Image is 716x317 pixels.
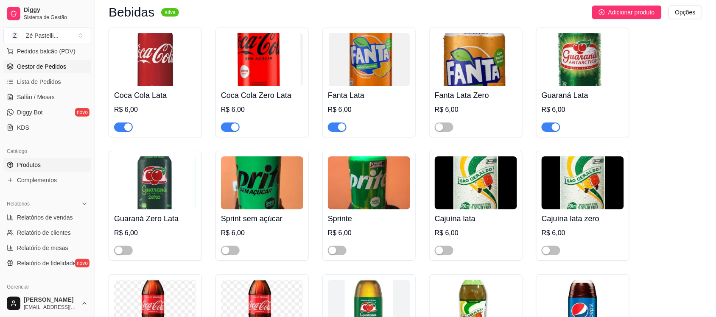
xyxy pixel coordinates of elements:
[114,89,196,101] h4: Coca Cola Lata
[3,44,91,58] button: Pedidos balcão (PDV)
[17,62,66,71] span: Gestor de Pedidos
[24,14,88,21] span: Sistema de Gestão
[675,8,696,17] span: Opções
[26,31,59,40] div: Zé Pastelli ...
[3,280,91,294] div: Gerenciar
[17,161,41,169] span: Produtos
[221,228,303,238] div: R$ 6,00
[3,241,91,255] a: Relatório de mesas
[17,228,71,237] span: Relatório de clientes
[3,173,91,187] a: Complementos
[161,8,179,17] sup: ativa
[17,108,43,117] span: Diggy Bot
[3,158,91,172] a: Produtos
[608,8,655,17] span: Adicionar produto
[435,213,517,225] h4: Cajuína lata
[221,89,303,101] h4: Coca Cola Zero Lata
[3,226,91,239] a: Relatório de clientes
[17,78,61,86] span: Lista de Pedidos
[17,176,57,184] span: Complementos
[328,213,410,225] h4: Sprinte
[3,211,91,224] a: Relatórios de vendas
[542,33,624,86] img: product-image
[599,9,605,15] span: plus-circle
[24,6,88,14] span: Diggy
[3,27,91,44] button: Select a team
[435,33,517,86] img: product-image
[3,106,91,119] a: Diggy Botnovo
[17,213,73,222] span: Relatórios de vendas
[114,213,196,225] h4: Guaraná Zero Lata
[3,121,91,134] a: KDS
[328,156,410,209] img: product-image
[221,105,303,115] div: R$ 6,00
[114,156,196,209] img: product-image
[542,213,624,225] h4: Cajuína lata zero
[221,33,303,86] img: product-image
[17,244,68,252] span: Relatório de mesas
[11,31,19,40] span: Z
[435,156,517,209] img: product-image
[3,90,91,104] a: Salão / Mesas
[17,47,76,56] span: Pedidos balcão (PDV)
[17,93,55,101] span: Salão / Mesas
[542,89,624,101] h4: Guaraná Lata
[542,228,624,238] div: R$ 6,00
[328,105,410,115] div: R$ 6,00
[592,6,662,19] button: Adicionar produto
[3,145,91,158] div: Catálogo
[24,296,78,304] span: [PERSON_NAME]
[435,228,517,238] div: R$ 6,00
[542,105,624,115] div: R$ 6,00
[24,304,78,311] span: [EMAIL_ADDRESS][DOMAIN_NAME]
[109,7,154,17] h3: Bebidas
[3,75,91,89] a: Lista de Pedidos
[114,33,196,86] img: product-image
[542,156,624,209] img: product-image
[3,3,91,24] a: DiggySistema de Gestão
[3,293,91,314] button: [PERSON_NAME][EMAIL_ADDRESS][DOMAIN_NAME]
[221,213,303,225] h4: Sprint sem açúcar
[328,228,410,238] div: R$ 6,00
[668,6,702,19] button: Opções
[114,228,196,238] div: R$ 6,00
[17,259,76,267] span: Relatório de fidelidade
[328,33,410,86] img: product-image
[114,105,196,115] div: R$ 6,00
[328,89,410,101] h4: Fanta Lata
[7,200,30,207] span: Relatórios
[435,105,517,115] div: R$ 6,00
[221,156,303,209] img: product-image
[435,89,517,101] h4: Fanta Lata Zero
[3,60,91,73] a: Gestor de Pedidos
[17,123,29,132] span: KDS
[3,256,91,270] a: Relatório de fidelidadenovo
